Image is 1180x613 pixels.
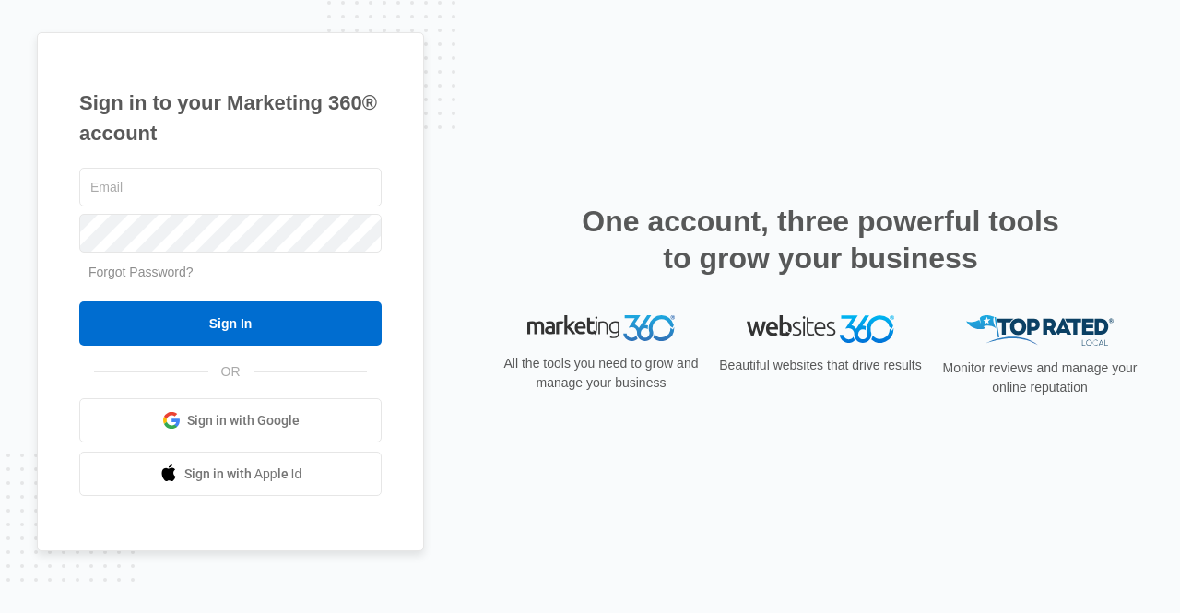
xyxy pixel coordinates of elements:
[184,465,302,484] span: Sign in with Apple Id
[79,452,382,496] a: Sign in with Apple Id
[717,356,924,375] p: Beautiful websites that drive results
[88,265,194,279] a: Forgot Password?
[576,203,1065,277] h2: One account, three powerful tools to grow your business
[498,354,704,393] p: All the tools you need to grow and manage your business
[937,359,1143,397] p: Monitor reviews and manage your online reputation
[79,88,382,148] h1: Sign in to your Marketing 360® account
[208,362,254,382] span: OR
[527,315,675,341] img: Marketing 360
[79,301,382,346] input: Sign In
[187,411,300,430] span: Sign in with Google
[747,315,894,342] img: Websites 360
[966,315,1114,346] img: Top Rated Local
[79,168,382,206] input: Email
[79,398,382,442] a: Sign in with Google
